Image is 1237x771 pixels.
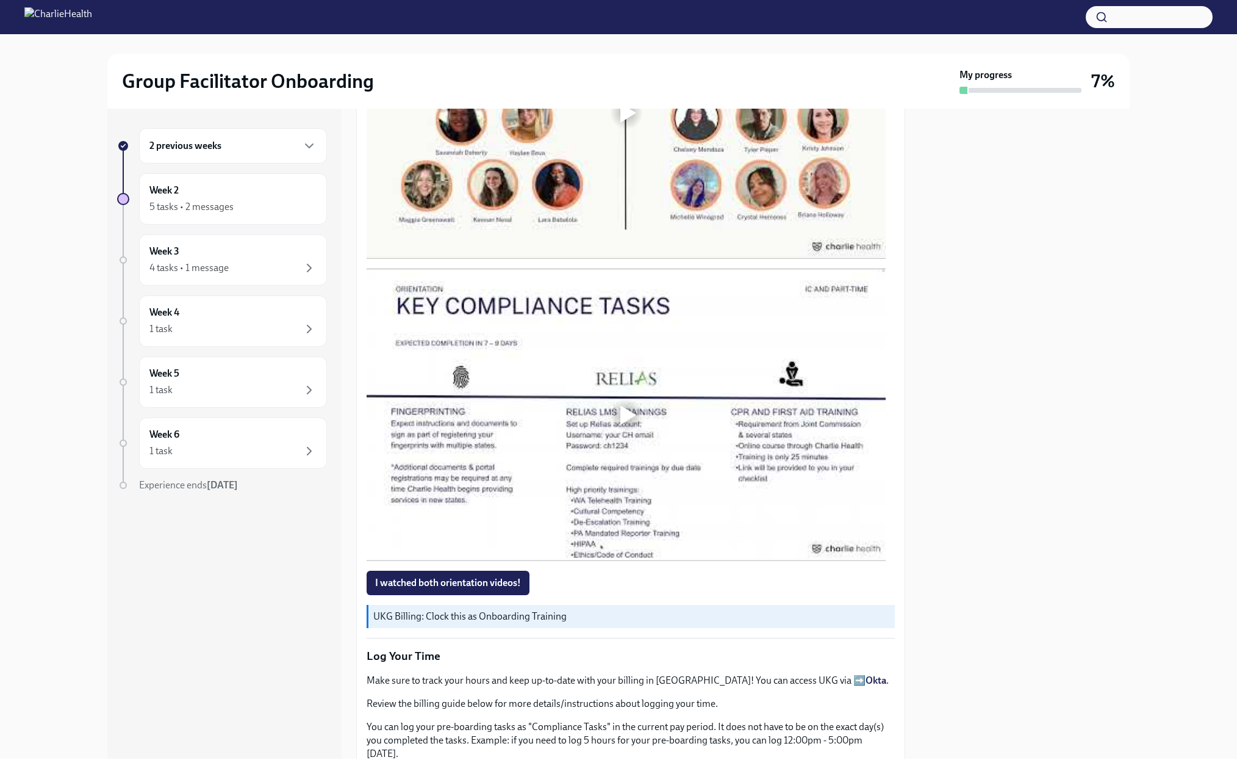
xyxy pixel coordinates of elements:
[149,184,179,197] h6: Week 2
[149,139,221,153] h6: 2 previous weeks
[367,648,895,664] p: Log Your Time
[117,173,327,225] a: Week 25 tasks • 2 messages
[139,128,327,164] div: 2 previous weeks
[375,577,521,589] span: I watched both orientation videos!
[373,610,890,623] p: UKG Billing: Clock this as Onboarding Training
[117,295,327,347] a: Week 41 task
[367,674,895,687] p: Make sure to track your hours and keep up-to-date with your billing in [GEOGRAPHIC_DATA]! You can...
[149,444,173,458] div: 1 task
[1091,70,1115,92] h3: 7%
[367,697,895,711] p: Review the billing guide below for more details/instructions about logging your time.
[117,418,327,469] a: Week 61 task
[367,720,895,761] p: You can log your pre-boarding tasks as "Compliance Tasks" in the current pay period. It does not ...
[149,322,173,336] div: 1 task
[207,479,238,491] strong: [DATE]
[122,69,374,93] h2: Group Facilitator Onboarding
[149,261,229,275] div: 4 tasks • 1 message
[866,675,886,686] a: Okta
[149,428,179,441] h6: Week 6
[149,383,173,397] div: 1 task
[117,357,327,408] a: Week 51 task
[367,571,529,595] button: I watched both orientation videos!
[149,367,179,380] h6: Week 5
[149,200,234,214] div: 5 tasks • 2 messages
[149,245,179,258] h6: Week 3
[139,479,238,491] span: Experience ends
[149,306,179,319] h6: Week 4
[24,7,92,27] img: CharlieHealth
[959,68,1012,82] strong: My progress
[117,234,327,286] a: Week 34 tasks • 1 message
